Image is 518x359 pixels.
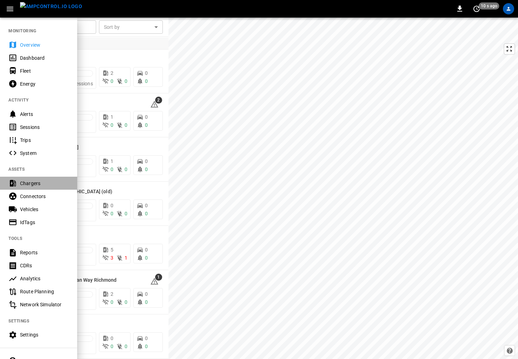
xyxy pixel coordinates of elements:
[20,262,69,269] div: CDRs
[20,193,69,200] div: Connectors
[20,80,69,87] div: Energy
[20,41,69,48] div: Overview
[20,219,69,226] div: IdTags
[20,180,69,187] div: Chargers
[20,124,69,131] div: Sessions
[20,331,69,338] div: Settings
[20,111,69,118] div: Alerts
[20,249,69,256] div: Reports
[20,275,69,282] div: Analytics
[20,67,69,74] div: Fleet
[20,150,69,157] div: System
[20,288,69,295] div: Route Planning
[479,2,499,9] span: 10 s ago
[20,137,69,144] div: Trips
[20,2,82,11] img: ampcontrol.io logo
[20,206,69,213] div: Vehicles
[471,3,482,14] button: set refresh interval
[20,301,69,308] div: Network Simulator
[503,3,514,14] div: profile-icon
[20,54,69,61] div: Dashboard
